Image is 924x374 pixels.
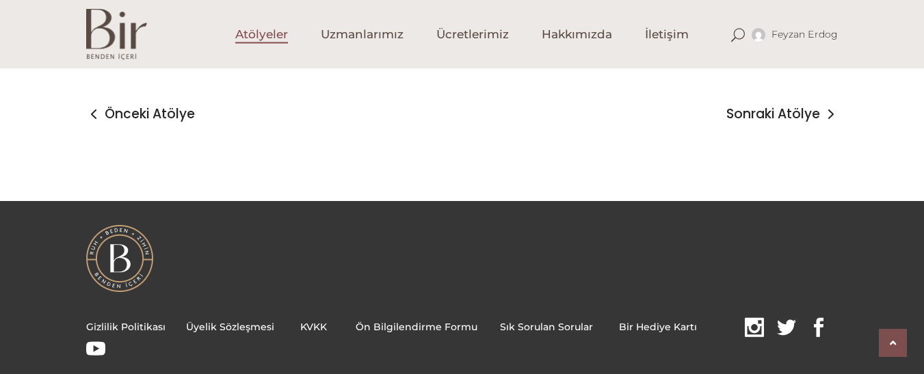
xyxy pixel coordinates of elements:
img: BI%CC%87R-LOGO.png [86,225,153,292]
span: Hakkımızda [542,27,612,42]
a: KVKK [300,321,327,333]
span: İletişim [645,27,689,42]
span: Önceki Atölye [105,106,195,122]
span: Sonraki Atölye [726,106,820,122]
span: Ücretlerimiz [436,27,509,42]
a: Önceki Atölye [86,106,195,122]
span: Atölyeler [235,27,288,42]
a: Sık Sorulan Sorular [500,321,593,333]
a: Bir Hediye Kartı [619,321,697,333]
p: . [86,317,839,360]
a: Ön Bilgilendirme Formu [356,321,477,333]
a: Üyelik Sözleşmesi [186,321,274,333]
a: Gizlilik Politikası [86,321,166,333]
a: Sonraki Atölye [726,106,839,122]
span: Uzmanlarımız [321,27,404,42]
span: Feyzan Erdog [771,28,839,40]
